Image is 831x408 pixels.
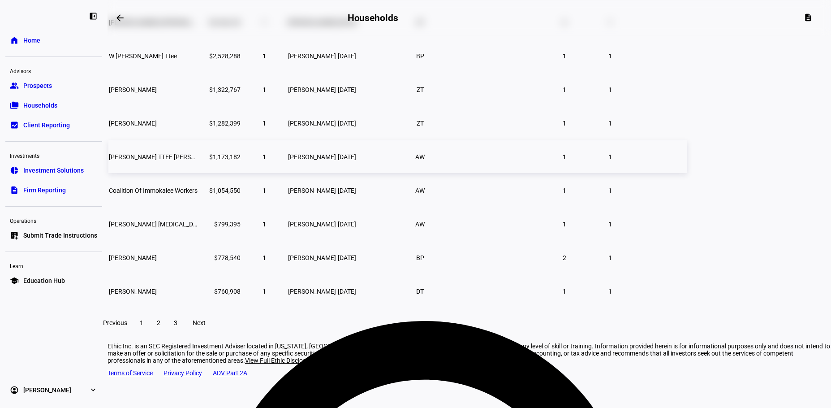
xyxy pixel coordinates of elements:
span: [PERSON_NAME] [288,254,336,261]
span: Submit Trade Instructions [23,231,97,240]
span: [PERSON_NAME] [288,86,336,93]
eth-mat-symbol: group [10,81,19,90]
span: 1 [563,120,566,127]
span: 1 [563,221,566,228]
eth-mat-symbol: folder_copy [10,101,19,110]
eth-mat-symbol: home [10,36,19,45]
span: 1 [608,254,612,261]
span: [DATE] [338,86,356,93]
span: 3 [174,319,177,326]
span: 1 [608,288,612,295]
span: 1 [263,153,266,161]
span: 2 [157,319,160,326]
td: $1,054,550 [199,174,241,207]
eth-mat-symbol: school [10,276,19,285]
span: 2 [563,254,566,261]
a: folder_copyHouseholds [5,96,102,114]
span: 1 [263,52,266,60]
a: ADV Part 2A [213,369,247,377]
span: 1 [563,153,566,161]
span: Prospects [23,81,52,90]
eth-mat-symbol: description [10,186,19,195]
span: [PERSON_NAME] [23,386,71,395]
a: Terms of Service [108,369,153,377]
td: $2,528,288 [199,39,241,72]
span: 1 [263,86,266,93]
span: [DATE] [338,254,356,261]
button: Next [185,314,213,332]
eth-mat-symbol: account_circle [10,386,19,395]
span: Elizabeth Cannon [109,86,157,93]
span: 1 [608,153,612,161]
span: 1 [563,187,566,194]
button: 3 [168,314,184,332]
span: [DATE] [338,153,356,161]
span: W Mae Singerman Ttee [109,52,177,60]
eth-mat-symbol: left_panel_close [89,12,98,21]
span: Coalition Of Immokalee Workers [109,187,198,194]
span: Jee Kim [109,254,157,261]
span: [PERSON_NAME] [288,187,336,194]
span: 1 [608,120,612,127]
span: 1 [563,52,566,60]
span: 1 [563,86,566,93]
a: pie_chartInvestment Solutions [5,161,102,179]
a: descriptionFirm Reporting [5,181,102,199]
div: Learn [5,259,102,272]
span: 1 [608,221,612,228]
a: groupProspects [5,77,102,95]
span: 1 [263,221,266,228]
li: BP [412,250,428,266]
span: Kenneth J Hockert Inh Ira [109,221,215,228]
li: ZT [412,82,428,98]
span: [PERSON_NAME] [288,52,336,60]
td: $778,540 [199,241,241,274]
span: 1 [608,86,612,93]
span: View Full Ethic Disclosures [245,357,318,364]
eth-mat-symbol: bid_landscape [10,121,19,130]
td: $1,282,399 [199,107,241,139]
span: Investment Solutions [23,166,84,175]
div: Ethic Inc. is an SEC Registered Investment Adviser located in [US_STATE], [GEOGRAPHIC_DATA]. Regi... [108,343,831,364]
eth-mat-symbol: expand_more [89,386,98,395]
mat-icon: arrow_backwards [115,13,125,23]
span: Zachary Teutsch [109,120,157,127]
div: Operations [5,214,102,226]
div: Advisors [5,64,102,77]
span: Patrick Griffith [109,288,157,295]
span: [DATE] [338,120,356,127]
span: [PERSON_NAME] [288,153,336,161]
li: AW [412,182,428,199]
span: [DATE] [338,187,356,194]
li: DT [412,283,428,299]
h2: Households [348,13,398,23]
span: [PERSON_NAME] [288,288,336,295]
span: [DATE] [338,288,356,295]
span: 1 [263,187,266,194]
li: AW [412,149,428,165]
a: Privacy Policy [164,369,202,377]
span: [DATE] [338,52,356,60]
span: Home [23,36,40,45]
div: Investments [5,149,102,161]
td: $799,395 [199,208,241,240]
span: Client Reporting [23,121,70,130]
a: bid_landscapeClient Reporting [5,116,102,134]
td: $760,908 [199,275,241,308]
td: $1,322,767 [199,73,241,106]
span: 1 [263,254,266,261]
a: homeHome [5,31,102,49]
td: $1,173,182 [199,140,241,173]
li: BP [412,48,428,64]
span: Firm Reporting [23,186,66,195]
span: 1 [263,288,266,295]
button: 2 [151,314,167,332]
span: Next [193,319,206,326]
span: 1 [563,288,566,295]
span: [PERSON_NAME] [288,221,336,228]
span: Education Hub [23,276,65,285]
span: 1 [608,52,612,60]
span: RICHARD DE STEFANO TTEE PAUL R DE STEFANO 2023 TRUST [109,153,258,161]
li: ZT [412,115,428,131]
span: 1 [263,120,266,127]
